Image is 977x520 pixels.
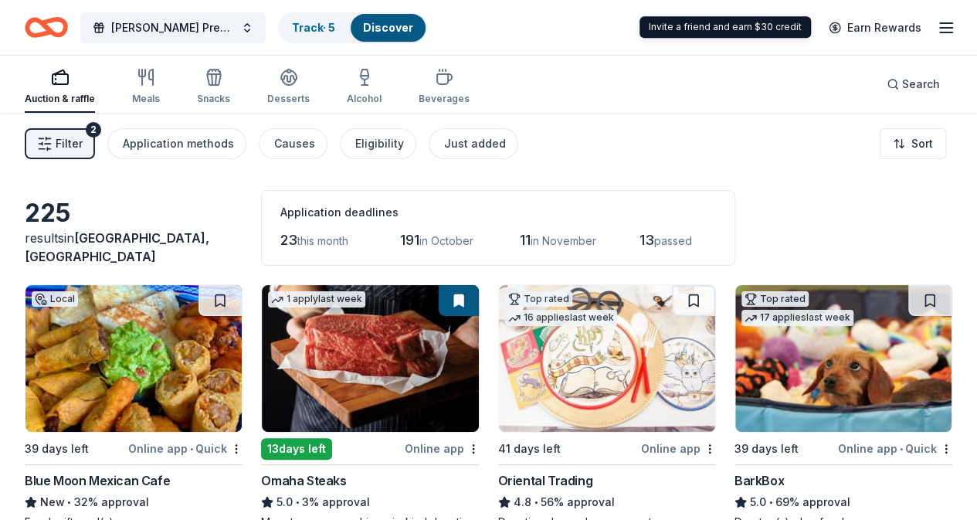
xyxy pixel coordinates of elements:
div: 13 days left [261,438,332,460]
div: Online app Quick [838,439,952,458]
span: Filter [56,134,83,153]
button: Auction & raffle [25,62,95,113]
span: [PERSON_NAME] Prep Mothers' Guild Fashion Show [111,19,235,37]
div: Oriental Trading [498,471,593,490]
span: in October [419,234,473,247]
div: Beverages [419,93,470,105]
button: Just added [429,128,518,159]
div: 17 applies last week [741,310,853,326]
span: in [25,230,209,264]
span: [GEOGRAPHIC_DATA], [GEOGRAPHIC_DATA] [25,230,209,264]
button: [PERSON_NAME] Prep Mothers' Guild Fashion Show [80,12,266,43]
div: 2 [86,122,101,138]
span: 191 [400,232,419,248]
span: • [67,496,71,508]
span: this month [297,234,348,247]
button: Desserts [267,62,310,113]
div: Causes [274,134,315,153]
div: Eligibility [355,134,404,153]
div: 3% approval [261,493,479,512]
span: in November [531,234,596,247]
span: 4.8 [514,493,531,512]
div: Application methods [123,134,234,153]
button: Filter2 [25,128,95,159]
span: 5.0 [276,493,293,512]
span: Sort [911,134,933,153]
button: Application methods [107,128,246,159]
button: Beverages [419,62,470,113]
div: BarkBox [734,471,784,490]
span: 11 [520,232,531,248]
div: 39 days left [25,440,89,458]
div: Top rated [741,291,809,307]
span: 13 [639,232,654,248]
div: 1 apply last week [268,291,365,308]
img: Image for Blue Moon Mexican Cafe [25,285,242,432]
a: Home [25,9,68,46]
a: Track· 5 [292,21,335,34]
div: 32% approval [25,493,243,512]
div: Online app [641,439,716,458]
span: 5.0 [750,493,766,512]
button: Snacks [197,62,230,113]
span: • [534,496,538,508]
div: Invite a friend and earn $30 credit [639,16,811,38]
div: 56% approval [498,493,716,512]
div: results [25,229,243,266]
div: Omaha Steaks [261,471,346,490]
button: Sort [880,128,946,159]
div: Blue Moon Mexican Cafe [25,471,170,490]
div: Snacks [197,93,230,105]
div: Meals [132,93,160,105]
button: Search [874,69,952,100]
span: Search [902,75,940,93]
div: Top rated [505,291,572,307]
img: Image for Omaha Steaks [262,285,478,432]
span: • [768,496,772,508]
span: passed [654,234,692,247]
span: • [296,496,300,508]
div: 41 days left [498,440,561,458]
div: Application deadlines [280,203,716,222]
button: Causes [259,128,327,159]
div: Online app Quick [128,439,243,458]
div: 225 [25,198,243,229]
span: • [900,443,903,455]
span: • [190,443,193,455]
a: Discover [363,21,413,34]
button: Alcohol [347,62,382,113]
div: 69% approval [734,493,952,512]
button: Track· 5Discover [278,12,427,43]
div: Auction & raffle [25,93,95,105]
div: Local [32,291,78,307]
button: Eligibility [340,128,416,159]
div: Just added [444,134,506,153]
span: New [40,493,65,512]
div: 16 applies last week [505,310,617,326]
img: Image for BarkBox [735,285,952,432]
div: Desserts [267,93,310,105]
div: Alcohol [347,93,382,105]
a: Earn Rewards [819,14,931,42]
span: 23 [280,232,297,248]
div: Online app [405,439,480,458]
button: Meals [132,62,160,113]
img: Image for Oriental Trading [499,285,715,432]
div: 39 days left [734,440,799,458]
